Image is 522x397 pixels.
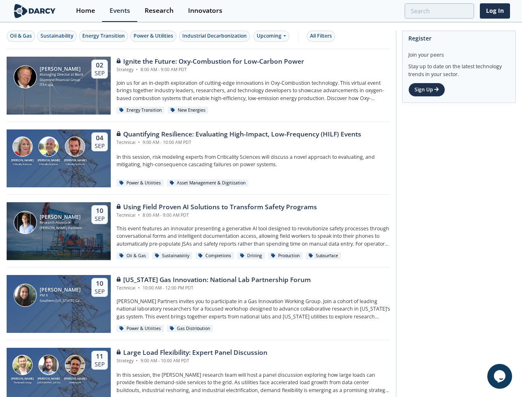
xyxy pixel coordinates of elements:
[167,179,249,187] div: Asset Management & Digitization
[117,179,164,187] div: Power & Utilities
[95,134,105,142] div: 04
[253,31,289,42] div: Upcoming
[117,252,149,260] div: Oil & Gas
[408,59,510,78] div: Stay up to date on the latest technology trends in your sector.
[14,211,37,234] img: Juan Mayol
[480,3,510,19] a: Log In
[408,31,510,45] div: Register
[137,285,141,291] span: •
[95,280,105,288] div: 10
[95,61,105,69] div: 02
[65,355,85,375] img: Nick Guay
[137,139,141,145] span: •
[117,298,390,320] p: [PERSON_NAME] Partners invites you to participate in a Gas Innovation Working Group. Join a cohor...
[237,252,265,260] div: Drilling
[14,65,37,88] img: Patrick Imeson
[117,325,164,332] div: Power & Utilities
[12,355,33,375] img: Ryan Hledik
[306,252,341,260] div: Subsurface
[117,153,390,169] p: In this session, risk modeling experts from Criticality Sciences will discuss a novel approach to...
[7,129,390,187] a: Susan Ginsburg [PERSON_NAME] Criticality Sciences Ben Ruddell [PERSON_NAME] Criticality Sciences ...
[76,7,95,14] div: Home
[95,352,105,361] div: 11
[40,82,84,88] div: ITEA spa
[38,136,59,157] img: Ben Ruddell
[38,355,59,375] img: Tyler Norris
[117,225,390,248] p: This event features an innovator presenting a generative AI tool designed to revolutionize safety...
[7,275,390,333] a: Sheryldean Garcia [PERSON_NAME] PM II Southern [US_STATE] Gas Company 10 Sep [US_STATE] Gas Innov...
[79,31,128,42] button: Energy Transition
[130,31,176,42] button: Power & Utilities
[135,358,139,364] span: •
[12,4,57,18] img: logo-wide.svg
[10,32,32,40] div: Oil & Gas
[10,163,36,166] div: Criticality Sciences
[40,293,84,298] div: PM II
[408,83,445,97] a: Sign Up
[36,381,62,384] div: [GEOGRAPHIC_DATA]
[117,202,317,212] div: Using Field Proven AI Solutions to Transform Safety Programs
[12,136,33,157] img: Susan Ginsburg
[95,215,105,222] div: Sep
[95,361,105,368] div: Sep
[37,31,77,42] button: Sustainability
[135,67,139,72] span: •
[117,107,165,114] div: Energy Transition
[117,348,267,358] div: Large Load Flexibility: Expert Panel Discussion
[117,57,304,67] div: Ignite the Future: Oxy-Combustion for Low-Carbon Power
[82,32,125,40] div: Energy Transition
[36,158,62,163] div: [PERSON_NAME]
[405,3,474,19] input: Advanced Search
[62,377,88,381] div: [PERSON_NAME]
[41,32,74,40] div: Sustainability
[133,32,173,40] div: Power & Utilities
[168,107,209,114] div: New Energies
[182,32,247,40] div: Industrial Decarbonization
[117,275,311,285] div: [US_STATE] Gas Innovation: National Lab Partnership Forum
[487,364,514,389] iframe: chat widget
[95,207,105,215] div: 10
[40,72,84,82] div: Managing Director at Black Diamond Financial Group
[10,377,36,381] div: [PERSON_NAME]
[62,158,88,163] div: [PERSON_NAME]
[307,31,335,42] button: All Filters
[10,158,36,163] div: [PERSON_NAME]
[40,220,82,225] div: Research Associate
[117,67,304,73] div: Strategy 8:00 AM - 9:00 AM PDT
[117,358,267,364] div: Strategy 9:00 AM - 10:00 AM PDT
[40,214,82,220] div: [PERSON_NAME]
[7,31,35,42] button: Oil & Gas
[10,381,36,384] div: The Brattle Group
[62,163,88,166] div: Criticality Sciences
[117,285,311,292] div: Technical 10:00 AM - 12:00 PM PDT
[167,325,213,332] div: Gas Distribution
[95,69,105,77] div: Sep
[95,288,105,295] div: Sep
[62,381,88,384] div: GridBeyond
[40,287,84,293] div: [PERSON_NAME]
[14,284,37,307] img: Sheryldean Garcia
[137,212,141,218] span: •
[40,298,84,304] div: Southern [US_STATE] Gas Company
[195,252,234,260] div: Completions
[188,7,222,14] div: Innovators
[117,139,361,146] div: Technical 9:00 AM - 10:00 AM PDT
[110,7,130,14] div: Events
[117,79,390,102] p: Join us for an in-depth exploration of cutting-edge innovations in Oxy-Combustion technology. Thi...
[117,212,317,219] div: Technical 8:00 AM - 9:00 AM PDT
[117,371,390,394] p: In this session, the [PERSON_NAME] research team will host a panel discussion exploring how large...
[117,129,361,139] div: Quantifying Resilience: Evaluating High-Impact, Low-Frequency (HILF) Events
[40,225,82,231] div: [PERSON_NAME] Partners
[36,163,62,166] div: Criticality Sciences
[40,66,84,72] div: [PERSON_NAME]
[95,142,105,150] div: Sep
[65,136,85,157] img: Ross Dakin
[7,57,390,115] a: Patrick Imeson [PERSON_NAME] Managing Director at Black Diamond Financial Group ITEA spa 02 Sep I...
[310,32,332,40] div: All Filters
[36,377,62,381] div: [PERSON_NAME]
[152,252,193,260] div: Sustainability
[179,31,250,42] button: Industrial Decarbonization
[145,7,174,14] div: Research
[408,45,510,59] div: Join your peers
[268,252,303,260] div: Production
